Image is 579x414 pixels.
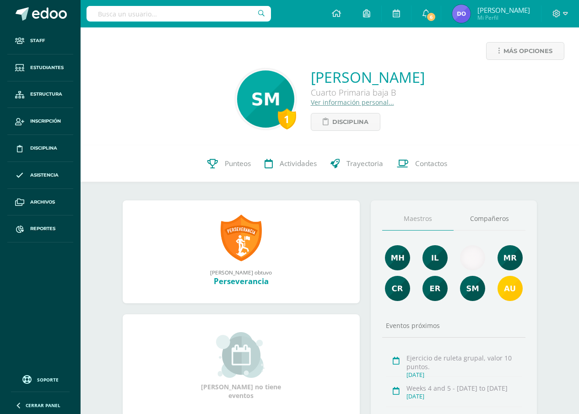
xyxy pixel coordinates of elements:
a: Actividades [258,145,324,182]
span: Asistencia [30,172,59,179]
a: Punteos [200,145,258,182]
span: 6 [426,12,436,22]
div: [DATE] [406,371,522,379]
span: Archivos [30,199,55,206]
span: Soporte [37,376,59,383]
img: 995ea58681eab39e12b146a705900397.png [422,245,448,270]
span: [PERSON_NAME] [477,5,530,15]
div: Eventos próximos [382,321,525,330]
div: [PERSON_NAME] no tiene eventos [195,332,287,400]
img: 64a9719c1cc1ef513aa09b53fb69bc95.png [498,276,523,301]
div: [PERSON_NAME] obtuvo [132,269,351,276]
span: Estructura [30,91,62,98]
img: 65285a86c048fe655441cdb70017890f.png [237,70,294,128]
a: [PERSON_NAME] [311,67,425,87]
div: [DATE] [406,392,522,400]
span: Cerrar panel [26,402,60,409]
span: Inscripción [30,118,61,125]
a: Staff [7,27,73,54]
span: Contactos [415,159,447,168]
a: Inscripción [7,108,73,135]
span: Disciplina [30,145,57,152]
a: Maestros [382,207,454,231]
div: Perseverancia [132,276,351,286]
img: ba90ae0a71b5cc59f48a45ce1cfd1324.png [385,245,410,270]
span: Punteos [225,159,251,168]
span: Trayectoria [346,159,383,168]
img: e9df36c1336c5928a7302568129380da.png [460,245,485,270]
a: Compañeros [454,207,525,231]
a: Estructura [7,81,73,108]
img: de7dd2f323d4d3ceecd6bfa9930379e0.png [498,245,523,270]
a: Archivos [7,189,73,216]
a: Disciplina [7,135,73,162]
a: Reportes [7,215,73,242]
img: 580415d45c0d8f7ad9595d428b689caf.png [452,5,471,23]
a: Estudiantes [7,54,73,81]
a: Más opciones [486,42,564,60]
span: Reportes [30,225,55,232]
a: Asistencia [7,162,73,189]
span: Disciplina [332,113,368,130]
span: Actividades [280,159,317,168]
img: 104ce5d173fec743e2efb93366794204.png [385,276,410,301]
a: Disciplina [311,113,380,131]
span: Mi Perfil [477,14,530,22]
a: Contactos [390,145,454,182]
input: Busca un usuario... [87,6,271,22]
img: 6e5fe0f518d889198993e8d3934614a7.png [460,276,485,301]
div: Weeks 4 and 5 - [DATE] to [DATE] [406,384,522,392]
span: Más opciones [503,43,552,59]
a: Ver información personal... [311,98,394,107]
span: Estudiantes [30,64,64,71]
div: Cuarto Primaria baja B [311,87,425,98]
a: Trayectoria [324,145,390,182]
span: Staff [30,37,45,44]
a: Soporte [11,373,70,385]
div: Ejercicio de ruleta grupal, valor 10 puntos. [406,354,522,371]
img: event_small.png [216,332,266,378]
img: 6ee8f939e44d4507d8a11da0a8fde545.png [422,276,448,301]
div: 1 [278,108,296,129]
